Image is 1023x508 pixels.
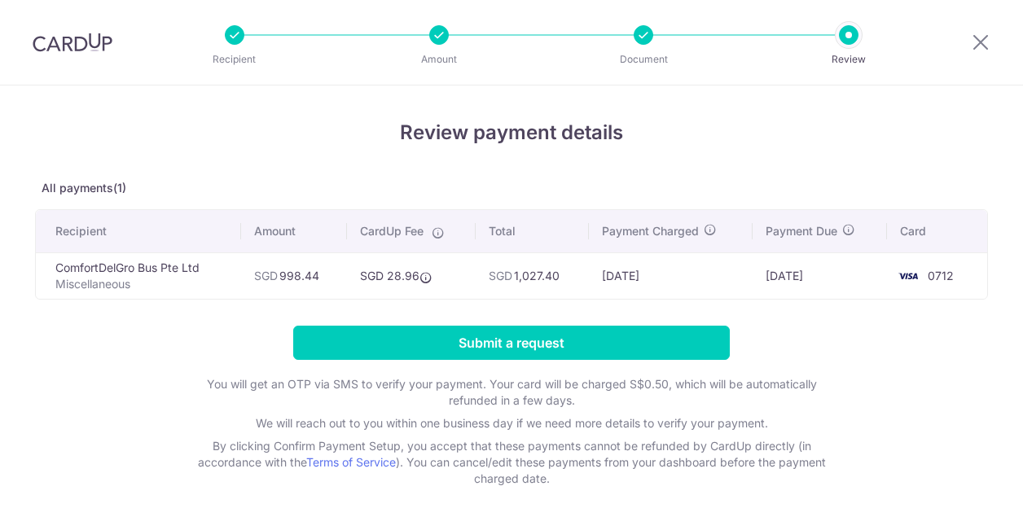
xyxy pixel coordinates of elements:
img: <span class="translation_missing" title="translation missing: en.account_steps.new_confirm_form.b... [892,266,924,286]
span: SGD [254,269,278,282]
input: Submit a request [293,326,730,360]
span: Payment Due [766,223,837,239]
p: We will reach out to you within one business day if we need more details to verify your payment. [186,415,837,431]
th: Total [476,210,588,252]
p: Miscellaneous [55,276,228,292]
p: Document [583,51,704,68]
th: Card [887,210,987,252]
span: Payment Charged [602,223,699,239]
td: ComfortDelGro Bus Pte Ltd [36,252,241,299]
p: Recipient [174,51,295,68]
p: Amount [379,51,499,68]
p: By clicking Confirm Payment Setup, you accept that these payments cannot be refunded by CardUp di... [186,438,837,487]
a: Terms of Service [306,455,396,469]
span: SGD [489,269,512,282]
span: 0712 [928,269,954,282]
p: Review [788,51,909,68]
p: All payments(1) [35,180,988,196]
h4: Review payment details [35,118,988,147]
td: [DATE] [589,252,753,299]
td: 998.44 [241,252,347,299]
td: 1,027.40 [476,252,588,299]
th: Amount [241,210,347,252]
span: CardUp Fee [360,223,424,239]
p: You will get an OTP via SMS to verify your payment. Your card will be charged S$0.50, which will ... [186,376,837,409]
th: Recipient [36,210,241,252]
td: [DATE] [753,252,887,299]
td: SGD 28.96 [347,252,476,299]
img: CardUp [33,33,112,52]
